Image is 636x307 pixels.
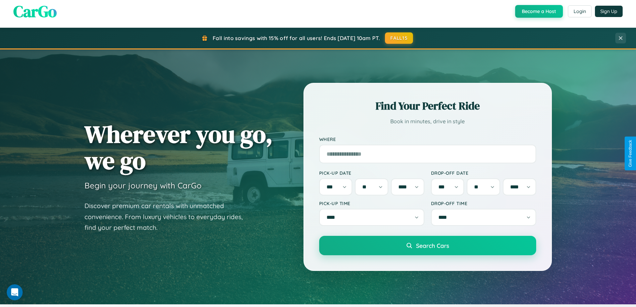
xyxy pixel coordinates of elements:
div: Give Feedback [628,140,633,167]
p: Book in minutes, drive in style [319,117,536,126]
label: Drop-off Time [431,200,536,206]
button: Become a Host [515,5,563,18]
p: Discover premium car rentals with unmatched convenience. From luxury vehicles to everyday rides, ... [84,200,251,233]
iframe: Intercom live chat [7,284,23,300]
h2: Find Your Perfect Ride [319,99,536,113]
h1: Wherever you go, we go [84,121,273,174]
button: FALL15 [385,32,413,44]
button: Search Cars [319,236,536,255]
span: CarGo [13,0,57,22]
h3: Begin your journey with CarGo [84,180,202,190]
label: Drop-off Date [431,170,536,176]
label: Pick-up Date [319,170,424,176]
span: Fall into savings with 15% off for all users! Ends [DATE] 10am PT. [213,35,380,41]
button: Sign Up [595,6,623,17]
label: Pick-up Time [319,200,424,206]
span: Search Cars [416,242,449,249]
label: Where [319,136,536,142]
button: Login [568,5,592,17]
